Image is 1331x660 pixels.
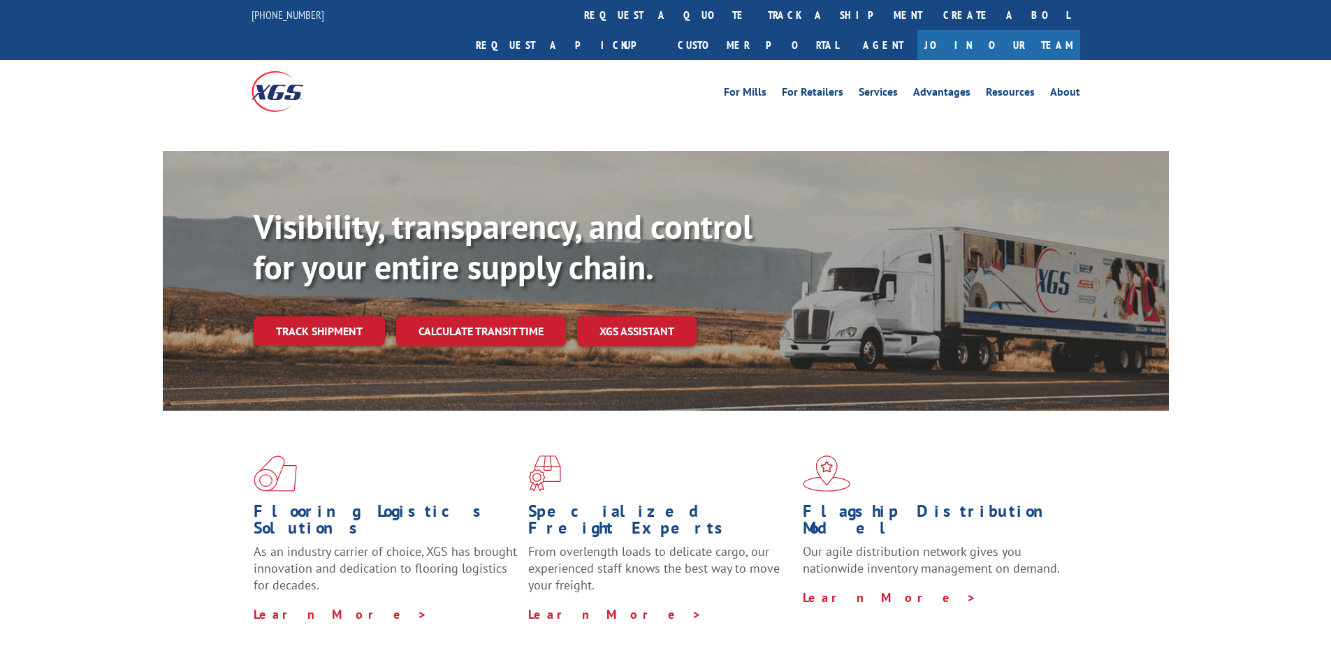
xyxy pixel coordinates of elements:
img: xgs-icon-total-supply-chain-intelligence-red [254,455,297,492]
span: Our agile distribution network gives you nationwide inventory management on demand. [803,543,1060,576]
span: As an industry carrier of choice, XGS has brought innovation and dedication to flooring logistics... [254,543,517,593]
a: About [1050,87,1080,102]
a: Join Our Team [917,30,1080,60]
a: Services [859,87,898,102]
a: Customer Portal [667,30,849,60]
a: Resources [986,87,1035,102]
h1: Flagship Distribution Model [803,503,1067,543]
b: Visibility, transparency, and control for your entire supply chain. [254,205,752,288]
p: From overlength loads to delicate cargo, our experienced staff knows the best way to move your fr... [528,543,792,606]
a: For Mills [724,87,766,102]
a: Request a pickup [465,30,667,60]
a: Agent [849,30,917,60]
a: XGS ASSISTANT [577,316,697,346]
a: For Retailers [782,87,843,102]
img: xgs-icon-focused-on-flooring-red [528,455,561,492]
a: [PHONE_NUMBER] [252,8,324,22]
a: Track shipment [254,316,385,346]
a: Advantages [913,87,970,102]
a: Learn More > [254,606,428,622]
a: Calculate transit time [396,316,566,346]
h1: Specialized Freight Experts [528,503,792,543]
a: Learn More > [528,606,702,622]
h1: Flooring Logistics Solutions [254,503,518,543]
img: xgs-icon-flagship-distribution-model-red [803,455,851,492]
a: Learn More > [803,589,977,606]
